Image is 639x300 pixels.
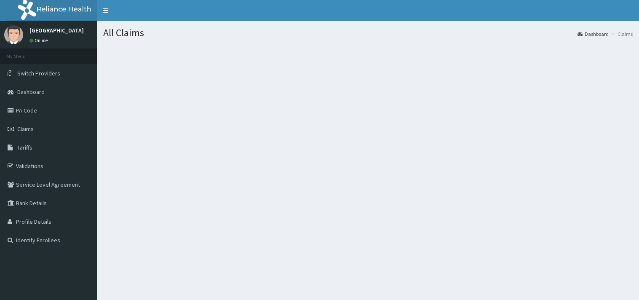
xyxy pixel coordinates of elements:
[17,125,34,133] span: Claims
[17,88,45,96] span: Dashboard
[610,30,633,37] li: Claims
[578,30,609,37] a: Dashboard
[17,70,60,77] span: Switch Providers
[17,144,32,151] span: Tariffs
[103,27,633,38] h1: All Claims
[29,37,50,43] a: Online
[29,27,84,33] p: [GEOGRAPHIC_DATA]
[4,25,23,44] img: User Image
